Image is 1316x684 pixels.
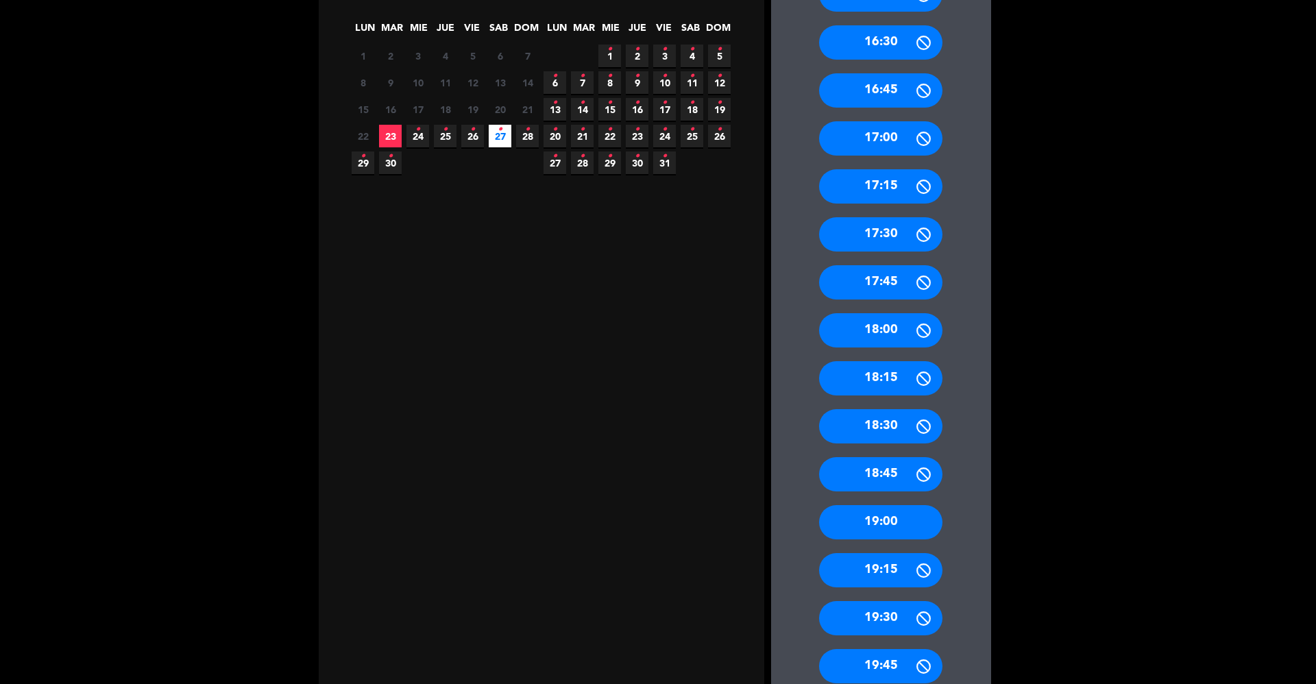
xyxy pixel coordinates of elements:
[580,65,585,87] i: •
[708,71,731,94] span: 12
[352,45,374,67] span: 1
[717,65,722,87] i: •
[434,71,456,94] span: 11
[662,38,667,60] i: •
[708,125,731,147] span: 26
[607,65,612,87] i: •
[461,45,484,67] span: 5
[352,151,374,174] span: 29
[580,92,585,114] i: •
[819,457,942,491] div: 18:45
[544,71,566,94] span: 6
[626,20,648,42] span: JUE
[388,145,393,167] i: •
[690,119,694,141] i: •
[819,553,942,587] div: 19:15
[607,92,612,114] i: •
[407,20,430,42] span: MIE
[546,20,568,42] span: LUN
[607,38,612,60] i: •
[379,45,402,67] span: 2
[662,145,667,167] i: •
[406,45,429,67] span: 3
[544,151,566,174] span: 27
[571,125,594,147] span: 21
[635,38,639,60] i: •
[434,45,456,67] span: 4
[461,125,484,147] span: 26
[819,505,942,539] div: 19:00
[516,71,539,94] span: 14
[571,98,594,121] span: 14
[489,98,511,121] span: 20
[626,125,648,147] span: 23
[607,145,612,167] i: •
[354,20,376,42] span: LUN
[498,119,502,141] i: •
[607,119,612,141] i: •
[653,71,676,94] span: 10
[552,92,557,114] i: •
[434,20,456,42] span: JUE
[819,121,942,156] div: 17:00
[717,38,722,60] i: •
[571,151,594,174] span: 28
[653,20,675,42] span: VIE
[379,151,402,174] span: 30
[706,20,729,42] span: DOM
[489,125,511,147] span: 27
[681,98,703,121] span: 18
[819,361,942,395] div: 18:15
[626,45,648,67] span: 2
[598,151,621,174] span: 29
[572,20,595,42] span: MAR
[626,71,648,94] span: 9
[379,98,402,121] span: 16
[461,20,483,42] span: VIE
[352,125,374,147] span: 22
[443,119,448,141] i: •
[690,65,694,87] i: •
[406,98,429,121] span: 17
[361,145,365,167] i: •
[662,92,667,114] i: •
[489,71,511,94] span: 13
[434,125,456,147] span: 25
[544,125,566,147] span: 20
[434,98,456,121] span: 18
[679,20,702,42] span: SAB
[653,151,676,174] span: 31
[626,151,648,174] span: 30
[653,45,676,67] span: 3
[819,217,942,252] div: 17:30
[690,38,694,60] i: •
[635,65,639,87] i: •
[819,25,942,60] div: 16:30
[525,119,530,141] i: •
[626,98,648,121] span: 16
[580,119,585,141] i: •
[708,45,731,67] span: 5
[681,125,703,147] span: 25
[708,98,731,121] span: 19
[717,119,722,141] i: •
[516,125,539,147] span: 28
[690,92,694,114] i: •
[380,20,403,42] span: MAR
[819,601,942,635] div: 19:30
[598,125,621,147] span: 22
[552,145,557,167] i: •
[819,409,942,443] div: 18:30
[598,71,621,94] span: 8
[580,145,585,167] i: •
[571,71,594,94] span: 7
[635,119,639,141] i: •
[662,119,667,141] i: •
[514,20,537,42] span: DOM
[635,92,639,114] i: •
[717,92,722,114] i: •
[470,119,475,141] i: •
[406,71,429,94] span: 10
[352,71,374,94] span: 8
[516,45,539,67] span: 7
